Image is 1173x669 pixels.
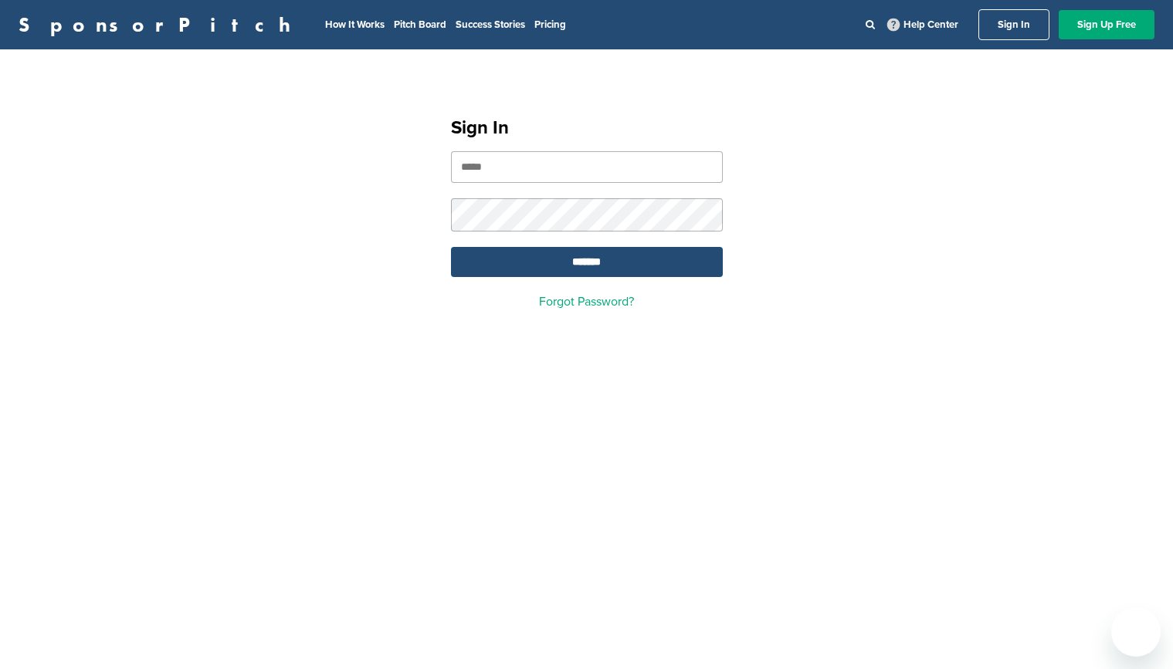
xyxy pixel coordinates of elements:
[394,19,446,31] a: Pitch Board
[325,19,385,31] a: How It Works
[539,294,634,309] a: Forgot Password?
[456,19,525,31] a: Success Stories
[19,15,300,35] a: SponsorPitch
[1111,607,1161,657] iframe: Button to launch messaging window
[884,15,961,34] a: Help Center
[451,114,723,142] h1: Sign In
[534,19,566,31] a: Pricing
[978,9,1049,40] a: Sign In
[1059,10,1154,39] a: Sign Up Free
